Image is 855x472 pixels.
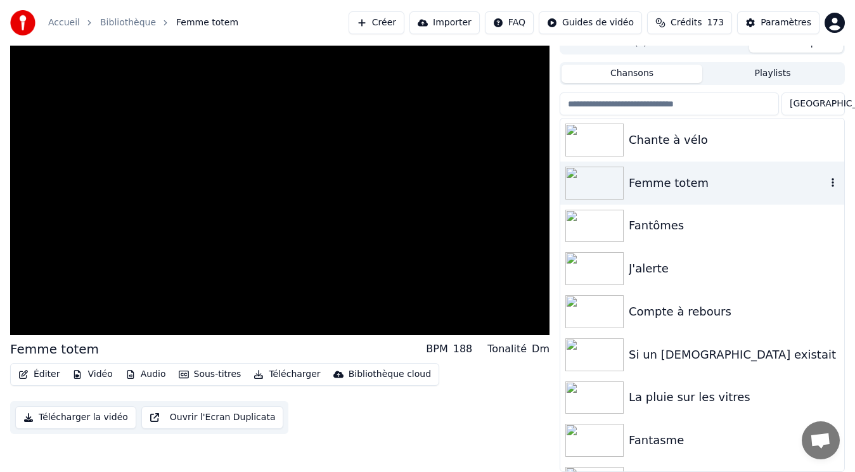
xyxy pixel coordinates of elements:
[629,131,839,149] div: Chante à vélo
[629,260,839,277] div: J'alerte
[409,11,480,34] button: Importer
[671,16,702,29] span: Crédits
[802,421,840,459] div: Ouvrir le chat
[761,16,811,29] div: Paramètres
[15,406,136,429] button: Télécharger la vidéo
[629,217,839,234] div: Fantômes
[532,341,550,357] div: Dm
[426,341,447,357] div: BPM
[141,406,284,429] button: Ouvrir l'Ecran Duplicata
[629,346,839,364] div: Si un [DEMOGRAPHIC_DATA] existait
[487,341,527,357] div: Tonalité
[176,16,238,29] span: Femme totem
[485,11,534,34] button: FAQ
[67,366,117,383] button: Vidéo
[453,341,473,357] div: 188
[10,10,35,35] img: youka
[629,388,839,406] div: La pluie sur les vitres
[629,303,839,321] div: Compte à rebours
[48,16,80,29] a: Accueil
[737,11,820,34] button: Paramètres
[629,431,839,449] div: Fantasme
[707,16,724,29] span: 173
[702,65,843,83] button: Playlists
[248,366,325,383] button: Télécharger
[629,174,826,192] div: Femme totem
[10,340,99,358] div: Femme totem
[349,368,431,381] div: Bibliothèque cloud
[647,11,732,34] button: Crédits173
[13,366,65,383] button: Éditer
[539,11,642,34] button: Guides de vidéo
[100,16,156,29] a: Bibliothèque
[48,16,238,29] nav: breadcrumb
[562,65,702,83] button: Chansons
[120,366,171,383] button: Audio
[349,11,404,34] button: Créer
[174,366,247,383] button: Sous-titres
